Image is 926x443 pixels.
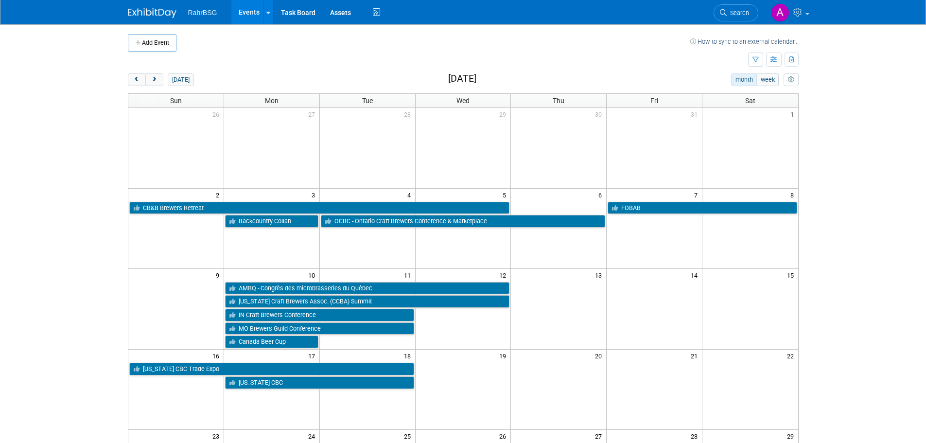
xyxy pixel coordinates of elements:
[321,215,606,228] a: OCBC - Ontario Craft Brewers Conference & Marketplace
[128,8,176,18] img: ExhibitDay
[225,215,318,228] a: Backcountry Collab
[188,9,217,17] span: RahrBSG
[498,108,510,120] span: 29
[690,38,799,45] a: How to sync to an external calendar...
[714,4,758,21] a: Search
[786,350,798,362] span: 22
[403,269,415,281] span: 11
[693,189,702,201] span: 7
[225,309,414,321] a: IN Craft Brewers Conference
[403,108,415,120] span: 28
[597,189,606,201] span: 6
[594,108,606,120] span: 30
[498,269,510,281] span: 12
[608,202,797,214] a: FOBAB
[128,73,146,86] button: prev
[211,350,224,362] span: 16
[225,336,318,348] a: Canada Beer Cup
[403,430,415,442] span: 25
[502,189,510,201] span: 5
[145,73,163,86] button: next
[690,269,702,281] span: 14
[168,73,193,86] button: [DATE]
[129,363,414,375] a: [US_STATE] CBC Trade Expo
[211,430,224,442] span: 23
[215,189,224,201] span: 2
[170,97,182,105] span: Sun
[225,322,414,335] a: MO Brewers Guild Conference
[265,97,279,105] span: Mon
[756,73,779,86] button: week
[771,3,789,22] img: Ashley Grotewold
[498,430,510,442] span: 26
[211,108,224,120] span: 26
[307,269,319,281] span: 10
[307,108,319,120] span: 27
[225,376,414,389] a: [US_STATE] CBC
[456,97,470,105] span: Wed
[690,430,702,442] span: 28
[731,73,757,86] button: month
[594,430,606,442] span: 27
[215,269,224,281] span: 9
[498,350,510,362] span: 19
[307,430,319,442] span: 24
[448,73,476,84] h2: [DATE]
[650,97,658,105] span: Fri
[786,269,798,281] span: 15
[784,73,798,86] button: myCustomButton
[789,108,798,120] span: 1
[690,350,702,362] span: 21
[786,430,798,442] span: 29
[403,350,415,362] span: 18
[129,202,510,214] a: CB&B Brewers Retreat
[128,34,176,52] button: Add Event
[311,189,319,201] span: 3
[594,350,606,362] span: 20
[789,189,798,201] span: 8
[788,77,794,83] i: Personalize Calendar
[594,269,606,281] span: 13
[225,295,510,308] a: [US_STATE] Craft Brewers Assoc. (CCBA) Summit
[406,189,415,201] span: 4
[307,350,319,362] span: 17
[225,282,510,295] a: AMBQ - Congrès des microbrasseries du Québec
[362,97,373,105] span: Tue
[745,97,755,105] span: Sat
[727,9,749,17] span: Search
[690,108,702,120] span: 31
[553,97,564,105] span: Thu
